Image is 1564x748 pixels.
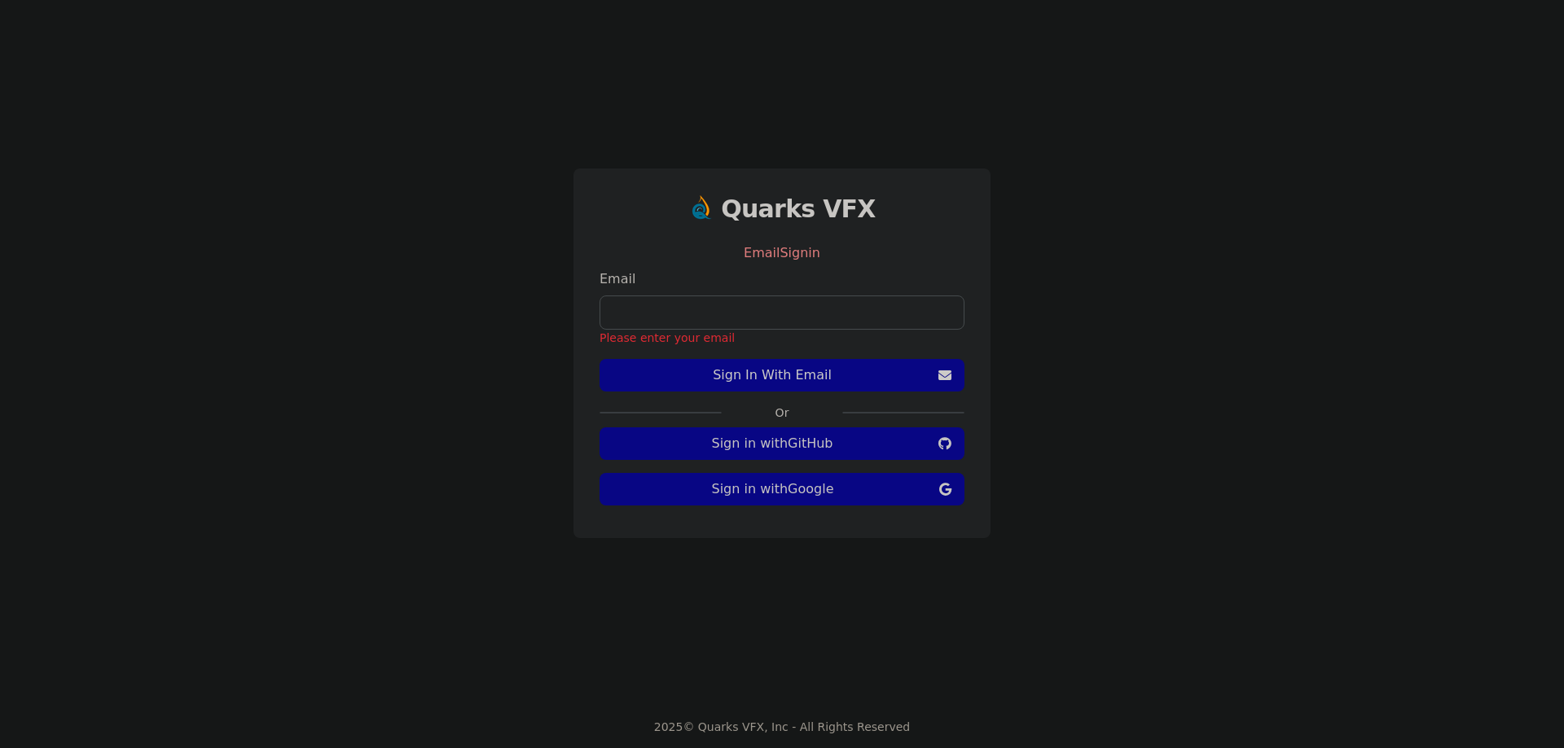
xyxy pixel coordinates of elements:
[613,479,933,499] span: Sign in with Google
[722,405,842,421] label: Or
[654,719,911,735] div: 2025 © Quarks VFX, Inc - All Rights Reserved
[600,237,964,269] div: EmailSignin
[613,434,932,453] span: Sign in with GitHub
[600,269,964,289] label: Email
[600,359,964,391] button: Sign In With Email
[600,473,964,505] button: Sign in withGoogle
[600,330,964,346] div: Please enter your email
[613,365,932,385] span: Sign In With Email
[721,195,876,224] h1: Quarks VFX
[600,427,964,460] button: Sign in withGitHub
[721,195,876,237] a: Quarks VFX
